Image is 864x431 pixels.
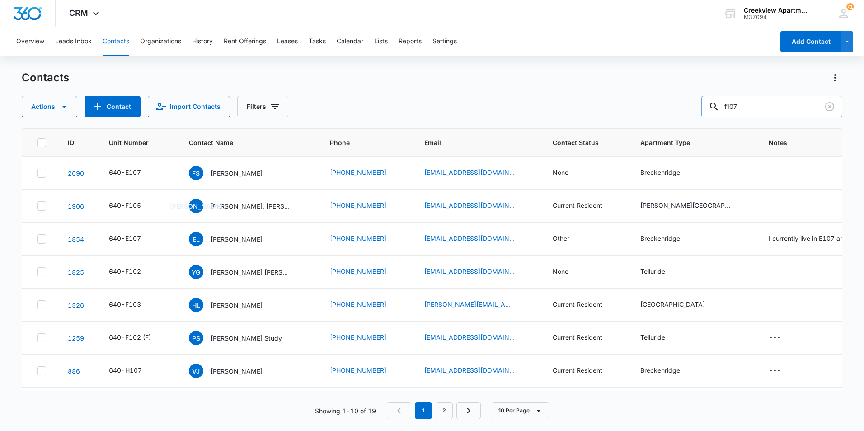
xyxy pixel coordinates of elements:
div: Contact Status - Current Resident - Select to Edit Field [553,300,619,310]
p: [PERSON_NAME] [PERSON_NAME] [211,267,292,277]
div: [PERSON_NAME][GEOGRAPHIC_DATA] [640,201,731,210]
span: Phone [330,138,390,147]
div: None [553,267,568,276]
div: 640-F102 [109,267,141,276]
div: Current Resident [553,300,602,309]
button: Leads Inbox [55,27,92,56]
span: [PERSON_NAME] [189,199,203,213]
a: [PHONE_NUMBER] [330,365,386,375]
div: account name [744,7,810,14]
span: ID [68,138,74,147]
a: Navigate to contact details page for Patricia Study [68,334,84,342]
div: Notes - - Select to Edit Field [769,201,797,211]
a: [PHONE_NUMBER] [330,168,386,177]
button: Lists [374,27,388,56]
button: Clear [822,99,837,114]
button: Reports [399,27,422,56]
div: Contact Status - None - Select to Edit Field [553,168,585,178]
div: Unit Number - 640-E107 - Select to Edit Field [109,234,157,244]
a: [EMAIL_ADDRESS][DOMAIN_NAME] [424,234,515,243]
div: Apartment Type - Breckenridge - Select to Edit Field [640,234,696,244]
button: Import Contacts [148,96,230,117]
button: Rent Offerings [224,27,266,56]
nav: Pagination [387,402,481,419]
div: Apartment Type - Telluride - Select to Edit Field [640,333,681,343]
button: Add Contact [780,31,841,52]
a: [EMAIL_ADDRESS][DOMAIN_NAME] [424,365,515,375]
div: 640-H107 [109,365,142,375]
div: Email - victoria.johnsonlobato@gmail.com - Select to Edit Field [424,365,531,376]
div: Contact Status - Other - Select to Edit Field [553,234,586,244]
div: Contact Status - Current Resident - Select to Edit Field [553,333,619,343]
div: Unit Number - 640-F105 - Select to Edit Field [109,201,157,211]
button: Organizations [140,27,181,56]
div: Phone - (970) 825-2963 - Select to Edit Field [330,333,403,343]
span: EL [189,232,203,246]
div: Contact Name - Felicia Suazo - Select to Edit Field [189,166,279,180]
span: CRM [69,8,88,18]
a: [EMAIL_ADDRESS][DOMAIN_NAME] [424,201,515,210]
div: Contact Status - None - Select to Edit Field [553,267,585,277]
button: Leases [277,27,298,56]
div: Contact Name - Victoria Johnson-Lobato - Select to Edit Field [189,364,279,378]
div: Contact Name - Patricia Study - Select to Edit Field [189,331,298,345]
div: Apartment Type - Breckenridge - Select to Edit Field [640,168,696,178]
a: [EMAIL_ADDRESS][DOMAIN_NAME] [424,333,515,342]
a: [EMAIL_ADDRESS][DOMAIN_NAME] [424,168,515,177]
button: Calendar [337,27,363,56]
a: [PERSON_NAME][EMAIL_ADDRESS][DOMAIN_NAME] [424,300,515,309]
div: Email - hector.lara24.hl@icloud.com - Select to Edit Field [424,300,531,310]
div: Email - trishstudy@yahoo.com - Select to Edit Field [424,333,531,343]
span: Unit Number [109,138,167,147]
div: notifications count [846,3,854,10]
div: Phone - (720) 545-6873 - Select to Edit Field [330,168,403,178]
a: [PHONE_NUMBER] [330,300,386,309]
div: Unit Number - 640-F102 - Select to Edit Field [109,267,157,277]
button: Tasks [309,27,326,56]
a: [PHONE_NUMBER] [330,333,386,342]
div: Contact Name - Hector Lara-Barrios - Select to Edit Field [189,298,279,312]
div: Other [553,234,569,243]
div: Apartment Type - Estes Park - Select to Edit Field [640,201,747,211]
div: Notes - - Select to Edit Field [769,365,797,376]
div: 640-E107 [109,168,141,177]
div: Contact Name - Jessica Antuna, Samuel Khampith Keomanivane - Select to Edit Field [189,199,308,213]
button: Add Contact [85,96,141,117]
span: Contact Name [189,138,295,147]
button: Overview [16,27,44,56]
div: Breckenridge [640,168,680,177]
p: [PERSON_NAME] [211,366,263,376]
button: History [192,27,213,56]
div: Unit Number - 640-E107 - Select to Edit Field [109,168,157,178]
div: None [553,168,568,177]
div: account id [744,14,810,20]
div: 640-F105 [109,201,141,210]
div: Unit Number - 640-F102 (F) - Select to Edit Field [109,333,167,343]
div: Email - 77.g.yesenia@gmail.com - Select to Edit Field [424,267,531,277]
div: --- [769,300,781,310]
div: --- [769,333,781,343]
div: Apartment Type - Telluride - Select to Edit Field [640,267,681,277]
p: [PERSON_NAME] Study [211,333,282,343]
div: --- [769,168,781,178]
div: Telluride [640,267,665,276]
button: 10 Per Page [492,402,549,419]
span: YG [189,265,203,279]
a: [PHONE_NUMBER] [330,267,386,276]
span: Apartment Type [640,138,747,147]
em: 1 [415,402,432,419]
div: I currently live in E107 and was curious if we can end our lease early? Thank you! [769,234,859,243]
span: PS [189,331,203,345]
span: HL [189,298,203,312]
div: Current Resident [553,201,602,210]
a: Navigate to contact details page for Jessica Antuna, Samuel Khampith Keomanivane [68,202,84,210]
div: Apartment Type - Steamboat Springs - Select to Edit Field [640,300,721,310]
div: Phone - (970) 576-2353 - Select to Edit Field [330,300,403,310]
p: [PERSON_NAME], [PERSON_NAME] [211,201,292,211]
div: Contact Status - Current Resident - Select to Edit Field [553,365,619,376]
div: Current Resident [553,365,602,375]
a: Page 2 [436,402,453,419]
div: 640-F103 [109,300,141,309]
div: 640-E107 [109,234,141,243]
a: Navigate to contact details page for Felicia Suazo [68,169,84,177]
